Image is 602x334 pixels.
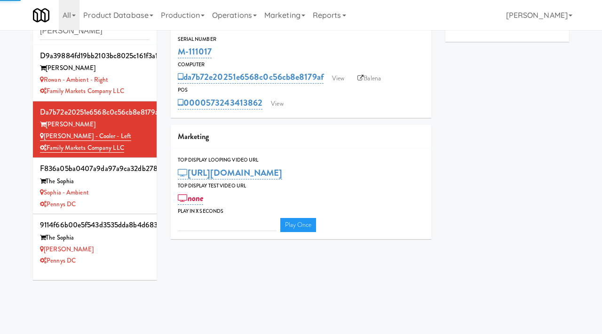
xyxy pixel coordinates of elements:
a: Pennys DC [40,256,76,265]
li: d9a39884fd19bb2103bc8025c161f3a1[PERSON_NAME] Rowan - Ambient - RightFamily Markets Company LLC [33,45,157,101]
input: Search cabinets [40,23,150,40]
a: Rowan - Ambient - Right [40,75,108,84]
li: da7b72e20251e6568c0c56cb8e8179af[PERSON_NAME] [PERSON_NAME] - Cooler - LeftFamily Markets Company... [33,101,157,158]
div: f836a05ba0407a9da97a9ca32db278f8 [40,162,150,176]
li: 9114f66b00e5f543d3535dda8b4d6833The Sophia [PERSON_NAME]Pennys DC [33,214,157,270]
a: View [327,71,349,85]
div: Play in X seconds [178,207,425,216]
div: Computer [178,60,425,70]
a: Family Markets Company LLC [40,143,124,153]
img: Micromart [33,7,49,23]
div: da7b72e20251e6568c0c56cb8e8179af [40,105,150,119]
div: 9114f66b00e5f543d3535dda8b4d6833 [40,218,150,232]
div: POS [178,85,425,95]
a: [URL][DOMAIN_NAME] [178,166,283,179]
a: Sophia - Ambient [40,188,89,197]
a: View [266,97,288,111]
a: Pennys DC [40,200,76,209]
div: Top Display Looping Video Url [178,155,425,165]
a: Balena [353,71,386,85]
a: 0000573243413862 [178,96,263,109]
a: M-111017 [178,45,212,58]
div: The Sophia [40,232,150,244]
a: Family Markets Company LLC [40,86,124,95]
div: [PERSON_NAME] [40,62,150,74]
a: [PERSON_NAME] [40,245,94,254]
li: f836a05ba0407a9da97a9ca32db278f8The Sophia Sophia - AmbientPennys DC [33,158,157,214]
a: da7b72e20251e6568c0c56cb8e8179af [178,70,324,84]
div: Top Display Test Video Url [178,181,425,191]
a: [PERSON_NAME] - Cooler - Left [40,132,131,141]
a: none [178,192,204,205]
span: Marketing [178,131,209,142]
div: Serial Number [178,35,425,44]
div: The Sophia [40,176,150,187]
div: d9a39884fd19bb2103bc8025c161f3a1 [40,49,150,63]
a: Play Once [280,218,317,232]
div: [PERSON_NAME] [40,119,150,131]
